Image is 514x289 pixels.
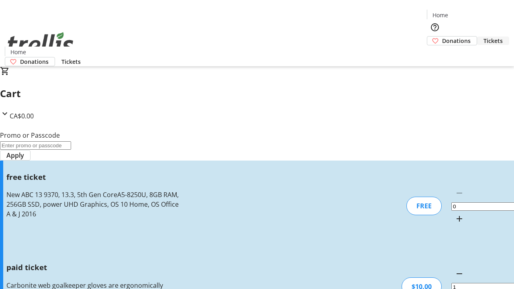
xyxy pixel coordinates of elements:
h3: paid ticket [6,262,182,273]
span: Home [10,48,26,56]
span: Tickets [483,37,503,45]
span: Tickets [61,57,81,66]
a: Donations [427,36,477,45]
span: CA$0.00 [10,112,34,120]
a: Tickets [477,37,509,45]
span: Donations [20,57,49,66]
span: Donations [442,37,471,45]
div: FREE [406,197,442,215]
a: Home [427,11,453,19]
button: Cart [427,45,443,61]
button: Increment by one [451,211,467,227]
button: Decrement by one [451,266,467,282]
span: Apply [6,151,24,160]
div: New ABC 13 9370, 13.3, 5th Gen CoreA5-8250U, 8GB RAM, 256GB SSD, power UHD Graphics, OS 10 Home, ... [6,190,182,219]
a: Tickets [55,57,87,66]
h3: free ticket [6,171,182,183]
span: Home [432,11,448,19]
a: Donations [5,57,55,66]
a: Home [5,48,31,56]
img: Orient E2E Organization nSBodVTfVw's Logo [5,23,76,63]
button: Help [427,19,443,35]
